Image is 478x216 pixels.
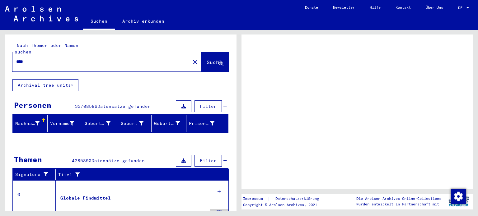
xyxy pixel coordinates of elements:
[458,6,465,10] span: DE
[14,154,42,165] div: Themen
[60,195,111,201] div: Globale Findmittel
[15,170,57,180] div: Signature
[15,118,47,128] div: Nachname
[119,118,152,128] div: Geburt‏
[451,189,466,204] img: Zustimmung ändern
[191,58,199,66] mat-icon: close
[194,100,222,112] button: Filter
[356,201,441,207] p: wurden entwickelt in Partnerschaft mit
[200,158,217,163] span: Filter
[186,115,228,132] mat-header-cell: Prisoner #
[75,103,97,109] span: 33708586
[58,172,216,178] div: Titel
[152,115,186,132] mat-header-cell: Geburtsdatum
[270,195,326,202] a: Datenschutzerklärung
[117,115,152,132] mat-header-cell: Geburt‏
[207,59,222,65] span: Suche
[115,14,172,29] a: Archiv erkunden
[447,194,471,209] img: yv_logo.png
[119,120,144,127] div: Geburt‏
[154,118,188,128] div: Geburtsdatum
[83,14,115,30] a: Suchen
[189,118,223,128] div: Prisoner #
[5,6,78,21] img: Arolsen_neg.svg
[15,43,78,55] mat-label: Nach Themen oder Namen suchen
[50,118,82,128] div: Vorname
[154,120,180,127] div: Geburtsdatum
[189,56,201,68] button: Clear
[48,115,82,132] mat-header-cell: Vorname
[82,115,117,132] mat-header-cell: Geburtsname
[194,155,222,167] button: Filter
[14,99,51,111] div: Personen
[58,170,223,180] div: Titel
[12,79,78,91] button: Archival tree units
[15,171,51,178] div: Signature
[15,120,40,127] div: Nachname
[50,120,74,127] div: Vorname
[243,195,326,202] div: |
[201,52,229,71] button: Suche
[13,115,48,132] mat-header-cell: Nachname
[85,120,110,127] div: Geburtsname
[85,118,118,128] div: Geburtsname
[13,180,56,209] td: 0
[189,120,215,127] div: Prisoner #
[72,158,91,163] span: 4285890
[91,158,145,163] span: Datensätze gefunden
[243,202,326,208] p: Copyright © Arolsen Archives, 2021
[200,103,217,109] span: Filter
[97,103,151,109] span: Datensätze gefunden
[356,196,441,201] p: Die Arolsen Archives Online-Collections
[210,209,228,215] div: 350
[243,195,268,202] a: Impressum
[451,189,466,204] div: Zustimmung ändern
